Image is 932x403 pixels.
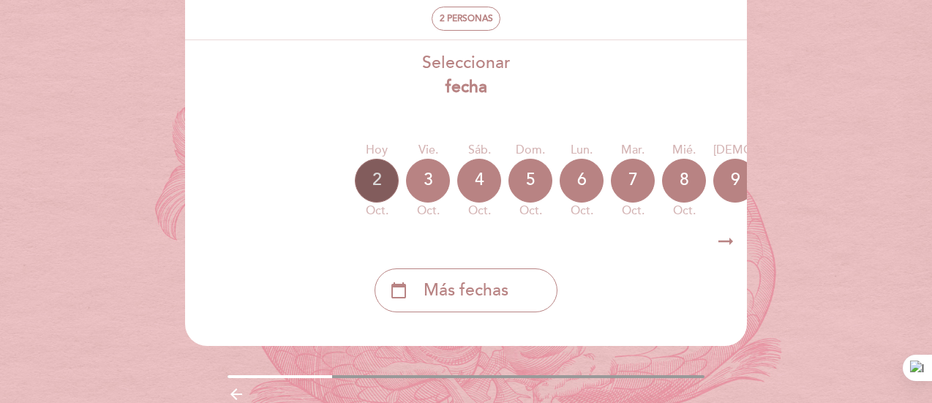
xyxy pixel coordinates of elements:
[355,203,399,219] div: oct.
[662,203,706,219] div: oct.
[406,142,450,159] div: vie.
[560,203,604,219] div: oct.
[713,159,757,203] div: 9
[228,385,245,403] i: arrow_backward
[355,159,399,203] div: 2
[611,142,655,159] div: mar.
[457,142,501,159] div: sáb.
[508,203,552,219] div: oct.
[715,226,737,257] i: arrow_right_alt
[406,203,450,219] div: oct.
[508,142,552,159] div: dom.
[560,159,604,203] div: 6
[662,142,706,159] div: mié.
[662,159,706,203] div: 8
[406,159,450,203] div: 3
[440,13,493,24] span: 2 personas
[560,142,604,159] div: lun.
[457,159,501,203] div: 4
[508,159,552,203] div: 5
[457,203,501,219] div: oct.
[611,203,655,219] div: oct.
[713,142,845,159] div: [DEMOGRAPHIC_DATA].
[355,142,399,159] div: Hoy
[611,159,655,203] div: 7
[390,278,407,303] i: calendar_today
[184,51,748,99] div: Seleccionar
[446,77,487,97] b: fecha
[424,279,508,303] span: Más fechas
[713,203,845,219] div: oct.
